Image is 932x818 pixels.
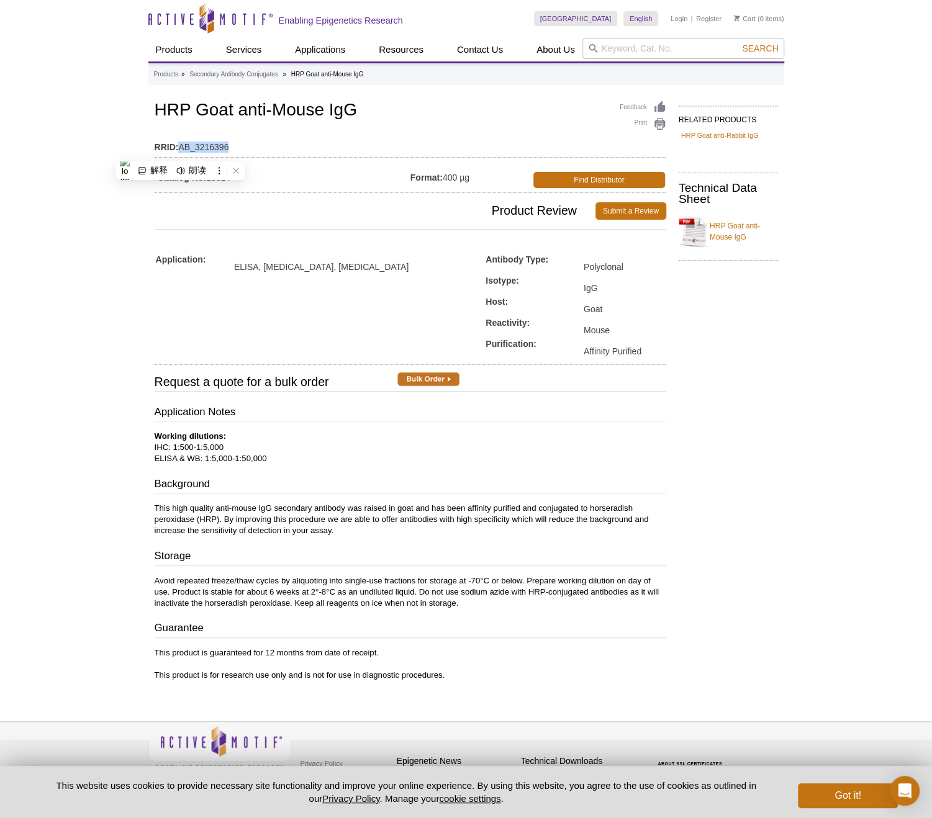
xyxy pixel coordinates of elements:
img: Active Motif, [148,722,291,772]
input: Keyword, Cat. No. [582,38,784,59]
a: ABOUT SSL CERTIFICATES [658,762,722,766]
h3: Guarantee [155,621,666,638]
p: This website uses cookies to provide necessary site functionality and improve your online experie... [35,779,778,805]
h3: Application Notes [155,405,666,422]
td: AB_3216396 [155,134,666,154]
p: This product is guaranteed for 12 months from date of receipt. This product is for research use o... [155,647,666,681]
a: Find Distributor [533,172,665,188]
a: Contact Us [450,38,510,61]
strong: Working dilutions: [155,431,227,441]
a: Cart [734,14,756,23]
a: English [623,11,658,26]
td: 400 µg [410,164,531,189]
span: Product Review [155,202,595,220]
button: Search [738,43,782,54]
p: This high quality anti-mouse IgG secondary antibody was raised in goat and has been affinity puri... [155,503,666,536]
a: Secondary Antibody Conjugates [189,69,278,80]
span: Search [742,43,778,53]
a: Print [620,117,666,131]
h4: Technical Downloads [521,756,639,766]
h2: Enabling Epigenetics Research [279,15,403,26]
button: cookie settings [439,793,500,804]
a: Services [219,38,269,61]
td: IgG [584,275,664,295]
td: ELISA, [MEDICAL_DATA], [MEDICAL_DATA] [234,254,464,274]
td: Affinity Purified [584,338,664,357]
a: About Us [529,38,582,61]
a: Login [671,14,687,23]
h1: HRP Goat anti-Mouse IgG [155,101,666,122]
h2: Technical Data Sheet [679,182,778,205]
p: Avoid repeated freeze/thaw cycles by aliquoting into single-use fractions for storage at -70°C or... [155,575,666,609]
a: HRP Goat anti-Mouse IgG [679,213,778,250]
h4: Epigenetic News [397,756,515,766]
li: » [181,71,185,78]
a: Products [148,38,200,61]
a: Resources [371,38,431,61]
a: HRP Goat anti-Rabbit IgG [681,130,759,141]
td: Mouse [584,317,664,337]
strong: Format: [410,172,443,183]
p: IHC: 1:500-1:5,000 ELISA & WB: 1:5,000-1:50,000 [155,431,666,464]
img: Bulk Order Button [329,372,459,386]
a: Products [154,69,178,80]
li: HRP Goat anti-Mouse IgG [291,71,364,78]
h3: Storage [155,549,666,566]
h3: Request a quote for a bulk order [155,369,666,389]
td: Polyclonal [584,254,664,274]
li: (0 items) [734,11,784,26]
a: Privacy Policy [322,793,379,804]
a: Register [696,14,722,23]
td: Goat [584,296,664,316]
a: [GEOGRAPHIC_DATA] [534,11,618,26]
th: Reactivity: [486,317,582,337]
li: » [283,71,286,78]
h2: RELATED PRODUCTS [679,106,778,128]
div: Open Intercom Messenger [890,776,920,806]
th: Antibody Type: [486,254,582,274]
a: Request a quote for a bulk antibody order [329,372,459,389]
a: Applications [287,38,353,61]
a: Feedback [620,101,666,114]
table: Click to Verify - This site chose Symantec SSL for secure e-commerce and confidential communicati... [645,744,738,771]
h3: Background [155,477,666,494]
th: Host: [486,296,582,316]
a: Submit a Review [595,202,666,220]
a: Privacy Policy [297,754,346,773]
th: Application: [156,254,233,274]
th: Isotype: [486,275,582,295]
th: Purification: [486,338,582,357]
td: 15014 [155,164,410,189]
strong: RRID: [155,142,179,153]
button: Got it! [798,783,897,808]
img: Your Cart [734,15,740,21]
li: | [691,11,693,26]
